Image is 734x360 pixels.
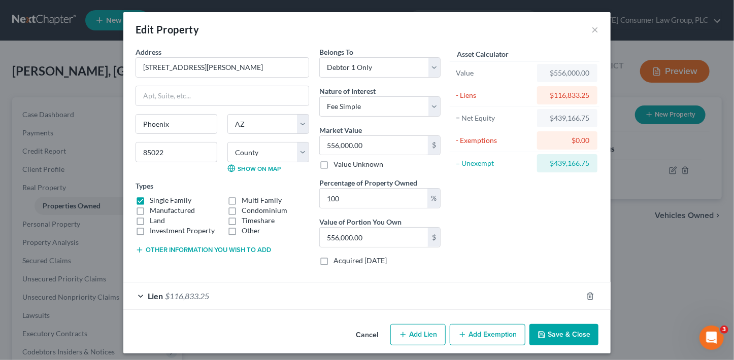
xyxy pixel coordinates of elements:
[456,68,532,78] div: Value
[529,324,598,345] button: Save & Close
[319,86,376,96] label: Nature of Interest
[319,48,353,56] span: Belongs To
[242,205,287,215] label: Condominium
[545,90,589,100] div: $116,833.25
[136,142,217,162] input: Enter zip...
[136,86,309,105] input: Apt, Suite, etc...
[457,49,509,59] label: Asset Calculator
[428,136,440,155] div: $
[427,189,440,208] div: %
[227,164,281,172] a: Show on Map
[591,23,598,35] button: ×
[333,256,387,266] label: Acquired [DATE]
[456,135,532,146] div: - Exemptions
[320,136,428,155] input: 0.00
[150,215,165,226] label: Land
[136,246,271,254] button: Other information you wish to add
[319,217,402,227] label: Value of Portion You Own
[545,158,589,168] div: $439,166.75
[242,226,260,236] label: Other
[319,177,417,188] label: Percentage of Property Owned
[348,325,386,345] button: Cancel
[333,159,383,169] label: Value Unknown
[390,324,446,345] button: Add Lien
[136,181,153,191] label: Types
[150,195,191,205] label: Single Family
[456,113,532,123] div: = Net Equity
[428,228,440,247] div: $
[136,115,217,134] input: Enter city...
[699,326,724,350] iframe: Intercom live chat
[242,215,275,226] label: Timeshare
[720,326,728,334] span: 3
[320,189,427,208] input: 0.00
[545,135,589,146] div: $0.00
[319,125,362,135] label: Market Value
[320,228,428,247] input: 0.00
[545,113,589,123] div: $439,166.75
[150,205,195,215] label: Manufactured
[150,226,215,236] label: Investment Property
[136,48,161,56] span: Address
[545,68,589,78] div: $556,000.00
[148,291,163,301] span: Lien
[456,158,532,168] div: = Unexempt
[136,22,199,37] div: Edit Property
[242,195,282,205] label: Multi Family
[450,324,525,345] button: Add Exemption
[136,58,309,77] input: Enter address...
[165,291,209,301] span: $116,833.25
[456,90,532,100] div: - Liens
